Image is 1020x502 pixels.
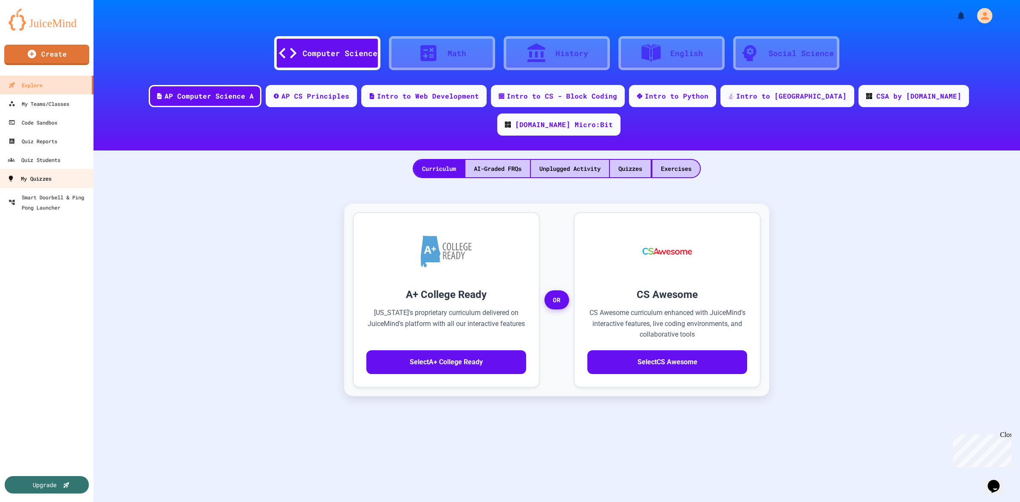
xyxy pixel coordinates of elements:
div: Quiz Reports [8,136,57,146]
div: Smart Doorbell & Ping Pong Launcher [8,192,90,213]
h3: A+ College Ready [366,287,526,302]
div: Intro to Python [645,91,708,101]
div: Explore [8,80,42,90]
img: CODE_logo_RGB.png [866,93,872,99]
div: AP Computer Science A [164,91,254,101]
div: Code Sandbox [8,117,57,128]
div: AI-Graded FRQs [465,160,530,177]
p: CS Awesome curriculum enhanced with JuiceMind's interactive features, live coding environments, a... [587,307,747,340]
div: Curriculum [414,160,465,177]
div: [DOMAIN_NAME] Micro:Bit [515,119,613,130]
iframe: chat widget [984,468,1011,493]
div: Computer Science [303,48,377,59]
p: [US_STATE]'s proprietary curriculum delivered on JuiceMind's platform with all our interactive fe... [366,307,526,340]
img: CODE_logo_RGB.png [505,122,511,128]
div: AP CS Principles [281,91,349,101]
iframe: chat widget [949,431,1011,467]
div: Intro to [GEOGRAPHIC_DATA] [736,91,847,101]
div: My Teams/Classes [8,99,69,109]
div: Quiz Students [8,155,60,165]
div: Chat with us now!Close [3,3,59,54]
a: Create [4,45,89,65]
div: My Notifications [940,9,968,23]
img: A+ College Ready [421,235,472,267]
button: SelectA+ College Ready [366,350,526,374]
div: English [670,48,703,59]
div: My Account [968,6,994,26]
h3: CS Awesome [587,287,747,302]
div: My Quizzes [7,173,51,184]
div: Quizzes [610,160,651,177]
div: Upgrade [33,480,57,489]
div: Intro to CS - Block Coding [507,91,617,101]
span: OR [544,290,569,310]
div: Social Science [768,48,834,59]
div: Math [448,48,466,59]
div: Intro to Web Development [377,91,479,101]
img: logo-orange.svg [8,9,85,31]
button: SelectCS Awesome [587,350,747,374]
img: CS Awesome [634,226,701,277]
div: Unplugged Activity [531,160,609,177]
div: Exercises [652,160,700,177]
div: CSA by [DOMAIN_NAME] [876,91,961,101]
div: History [555,48,588,59]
